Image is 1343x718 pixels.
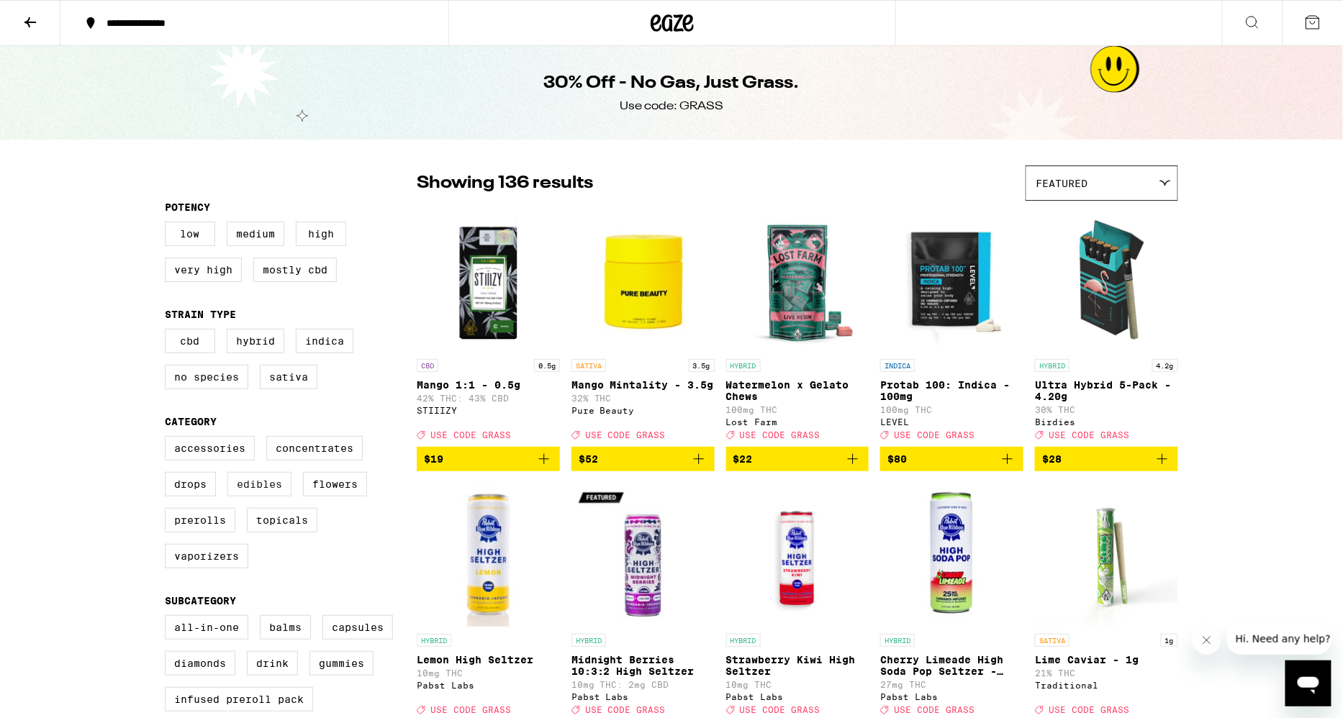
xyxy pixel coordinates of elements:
p: Ultra Hybrid 5-Pack - 4.20g [1035,379,1178,402]
label: Edibles [227,472,291,496]
div: STIIIZY [417,406,560,415]
p: 21% THC [1035,668,1178,678]
a: Open page for Mango Mintality - 3.5g from Pure Beauty [571,208,715,447]
a: Open page for Ultra Hybrid 5-Pack - 4.20g from Birdies [1035,208,1178,447]
button: Add to bag [571,447,715,471]
label: Flowers [303,472,367,496]
p: 42% THC: 43% CBD [417,394,560,403]
label: Vaporizers [165,544,248,568]
span: $52 [579,453,598,465]
p: 3.5g [689,359,715,372]
img: Lost Farm - Watermelon x Gelato Chews [726,208,869,352]
label: Low [165,222,215,246]
p: Midnight Berries 10:3:2 High Seltzer [571,654,715,677]
p: 4.2g [1152,359,1178,372]
label: Gummies [309,651,374,676]
iframe: Button to launch messaging window [1285,660,1331,706]
div: Pabst Labs [726,692,869,701]
img: Pabst Labs - Cherry Limeade High Soda Pop Seltzer - 25mg [880,483,1023,627]
label: Very High [165,258,242,282]
p: 100mg THC [880,405,1023,414]
label: Mostly CBD [253,258,337,282]
iframe: Message from company [1227,623,1331,655]
div: Lost Farm [726,417,869,427]
p: Mango Mintality - 3.5g [571,379,715,391]
p: SATIVA [1035,634,1070,647]
div: Pabst Labs [571,692,715,701]
a: Open page for Watermelon x Gelato Chews from Lost Farm [726,208,869,447]
p: 32% THC [571,394,715,403]
div: LEVEL [880,417,1023,427]
h1: 30% Off - No Gas, Just Grass. [544,71,800,96]
p: Lemon High Seltzer [417,654,560,665]
legend: Potency [165,201,210,213]
p: HYBRID [880,634,915,647]
span: USE CODE GRASS [1049,706,1129,715]
label: High [296,222,346,246]
img: Pabst Labs - Lemon High Seltzer [417,483,560,627]
div: Birdies [1035,417,1178,427]
legend: Category [165,416,217,427]
span: USE CODE GRASS [1049,430,1129,440]
p: 10mg THC [417,668,560,678]
span: Featured [1036,178,1088,189]
label: Prerolls [165,508,235,532]
img: Pabst Labs - Strawberry Kiwi High Seltzer [726,483,869,627]
div: Traditional [1035,681,1178,690]
button: Add to bag [726,447,869,471]
img: Pure Beauty - Mango Mintality - 3.5g [571,208,715,352]
p: 100mg THC [726,405,869,414]
img: LEVEL - Protab 100: Indica - 100mg [880,208,1023,352]
legend: Strain Type [165,309,236,320]
label: Capsules [322,615,393,640]
p: Protab 100: Indica - 100mg [880,379,1023,402]
label: Topicals [247,508,317,532]
p: 27mg THC [880,680,1023,689]
label: CBD [165,329,215,353]
span: $80 [887,453,907,465]
label: Drops [165,472,216,496]
span: USE CODE GRASS [430,430,511,440]
p: Strawberry Kiwi High Seltzer [726,654,869,677]
span: USE CODE GRASS [894,430,975,440]
p: HYBRID [571,634,606,647]
p: Mango 1:1 - 0.5g [417,379,560,391]
label: Sativa [260,365,317,389]
span: $22 [733,453,753,465]
p: 0.5g [534,359,560,372]
span: $28 [1042,453,1062,465]
label: Diamonds [165,651,235,676]
div: Pabst Labs [417,681,560,690]
p: Watermelon x Gelato Chews [726,379,869,402]
p: Cherry Limeade High Soda Pop Seltzer - 25mg [880,654,1023,677]
p: 10mg THC [726,680,869,689]
p: 30% THC [1035,405,1178,414]
p: HYBRID [1035,359,1070,372]
span: USE CODE GRASS [740,706,820,715]
span: USE CODE GRASS [894,706,975,715]
a: Open page for Mango 1:1 - 0.5g from STIIIZY [417,208,560,447]
span: USE CODE GRASS [740,430,820,440]
p: HYBRID [726,634,761,647]
img: Birdies - Ultra Hybrid 5-Pack - 4.20g [1035,208,1178,352]
label: Concentrates [266,436,363,460]
img: STIIIZY - Mango 1:1 - 0.5g [417,208,560,352]
label: All-In-One [165,615,248,640]
label: Indica [296,329,353,353]
div: Use code: GRASS [620,99,723,114]
button: Add to bag [417,447,560,471]
label: Drink [247,651,298,676]
img: Pabst Labs - Midnight Berries 10:3:2 High Seltzer [571,483,715,627]
span: $19 [424,453,443,465]
iframe: Close message [1193,626,1221,655]
img: Traditional - Lime Caviar - 1g [1035,483,1178,627]
span: USE CODE GRASS [430,706,511,715]
div: Pabst Labs [880,692,1023,701]
label: Infused Preroll Pack [165,687,313,712]
p: Showing 136 results [417,171,593,196]
p: CBD [417,359,438,372]
p: HYBRID [417,634,451,647]
label: Hybrid [227,329,284,353]
label: Balms [260,615,311,640]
